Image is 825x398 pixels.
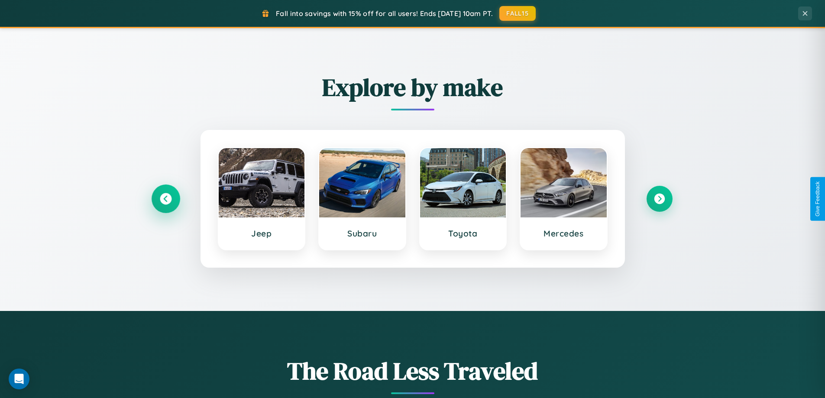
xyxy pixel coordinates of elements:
span: Fall into savings with 15% off for all users! Ends [DATE] 10am PT. [276,9,493,18]
h3: Toyota [429,228,498,239]
h3: Mercedes [529,228,598,239]
h1: The Road Less Traveled [153,354,673,388]
div: Open Intercom Messenger [9,369,29,389]
div: Give Feedback [815,181,821,217]
h3: Subaru [328,228,397,239]
button: FALL15 [499,6,536,21]
h2: Explore by make [153,71,673,104]
h3: Jeep [227,228,296,239]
